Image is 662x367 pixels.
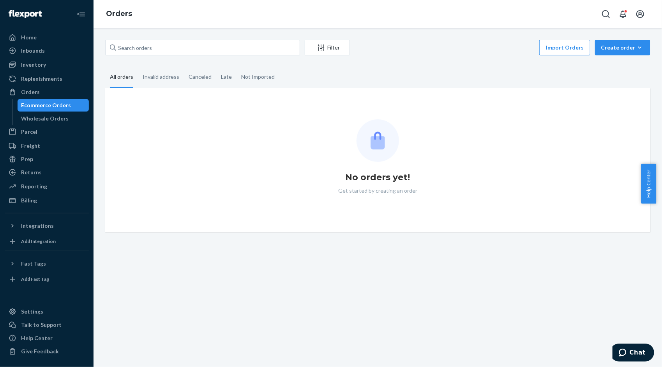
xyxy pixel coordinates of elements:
div: Fast Tags [21,260,46,268]
a: Replenishments [5,73,89,85]
a: Returns [5,166,89,179]
p: Get started by creating an order [338,187,417,195]
div: Freight [21,142,40,150]
div: Prep [21,155,33,163]
a: Orders [106,9,132,18]
div: Settings [21,308,43,316]
div: Help Center [21,334,53,342]
div: Reporting [21,183,47,190]
div: Late [221,67,232,87]
div: Wholesale Orders [21,115,69,122]
input: Search orders [105,40,300,55]
button: Close Navigation [73,6,89,22]
a: Parcel [5,126,89,138]
div: Filter [305,44,350,51]
div: Home [21,34,37,41]
img: Empty list [357,119,399,162]
ol: breadcrumbs [100,3,138,25]
a: Ecommerce Orders [18,99,89,112]
a: Reporting [5,180,89,193]
div: Add Integration [21,238,56,245]
a: Add Integration [5,235,89,248]
button: Open notifications [615,6,631,22]
div: Replenishments [21,75,62,83]
a: Prep [5,153,89,165]
div: Billing [21,197,37,204]
div: Create order [601,44,644,51]
button: Give Feedback [5,345,89,358]
div: Inventory [21,61,46,69]
a: Billing [5,194,89,207]
div: Inbounds [21,47,45,55]
div: Add Fast Tag [21,276,49,282]
div: Invalid address [143,67,179,87]
button: Integrations [5,220,89,232]
div: Integrations [21,222,54,230]
h1: No orders yet! [346,171,410,184]
div: All orders [110,67,133,88]
a: Settings [5,305,89,318]
button: Filter [305,40,350,55]
button: Help Center [641,164,656,204]
a: Inbounds [5,44,89,57]
button: Create order [595,40,650,55]
a: Help Center [5,332,89,344]
div: Canceled [189,67,212,87]
div: Give Feedback [21,347,59,355]
button: Talk to Support [5,319,89,331]
div: Not Imported [241,67,275,87]
a: Orders [5,86,89,98]
a: Freight [5,140,89,152]
img: Flexport logo [9,10,42,18]
button: Open Search Box [598,6,614,22]
div: Returns [21,168,42,176]
a: Add Fast Tag [5,273,89,285]
div: Parcel [21,128,37,136]
button: Import Orders [539,40,590,55]
button: Fast Tags [5,257,89,270]
div: Talk to Support [21,321,62,329]
a: Inventory [5,59,89,71]
div: Ecommerce Orders [21,101,71,109]
a: Wholesale Orders [18,112,89,125]
div: Orders [21,88,40,96]
a: Home [5,31,89,44]
button: Open account menu [632,6,648,22]
iframe: Abre un widget desde donde se puede chatear con uno de los agentes [613,344,654,363]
